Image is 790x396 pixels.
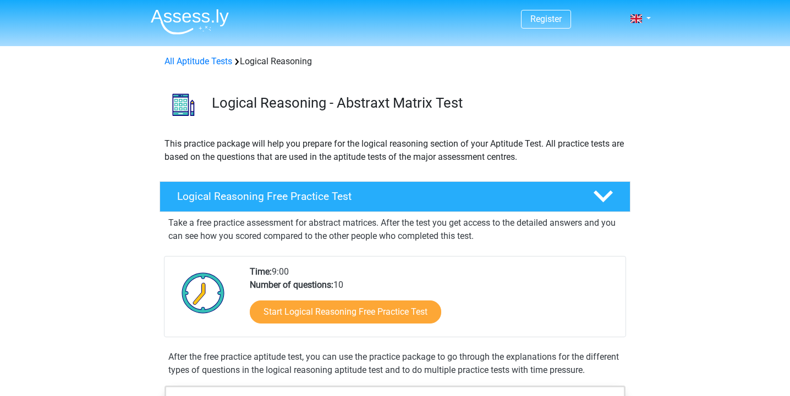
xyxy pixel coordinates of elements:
a: Start Logical Reasoning Free Practice Test [250,300,441,324]
div: Logical Reasoning [160,55,630,68]
div: 9:00 10 [242,265,625,337]
img: Assessly [151,9,229,35]
img: logical reasoning [160,81,207,128]
b: Number of questions: [250,280,333,290]
p: Take a free practice assessment for abstract matrices. After the test you get access to the detai... [168,216,622,243]
a: Register [530,14,562,24]
h4: Logical Reasoning Free Practice Test [177,190,575,203]
h3: Logical Reasoning - Abstraxt Matrix Test [212,94,622,111]
img: Clock [175,265,231,320]
a: Logical Reasoning Free Practice Test [155,181,635,212]
b: Time: [250,266,272,277]
a: All Aptitude Tests [164,56,232,66]
p: This practice package will help you prepare for the logical reasoning section of your Aptitude Te... [164,137,626,164]
div: After the free practice aptitude test, you can use the practice package to go through the explana... [164,350,626,377]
